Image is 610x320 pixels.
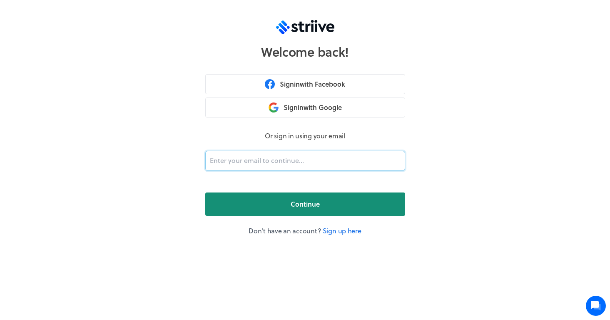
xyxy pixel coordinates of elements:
h2: We're here to help. Ask us anything! [12,55,154,82]
button: Signinwith Google [205,97,405,117]
p: Find an answer quickly [11,130,155,140]
p: Don't have an account? [205,226,405,236]
p: Or sign in using your email [205,131,405,141]
input: Enter your email to continue... [205,151,405,171]
iframe: gist-messenger-bubble-iframe [586,296,606,316]
h1: Hi [12,40,154,54]
h1: Welcome back! [261,44,349,59]
button: Continue [205,192,405,216]
span: Continue [291,199,320,209]
button: New conversation [13,97,154,114]
input: Search articles [24,143,149,160]
span: New conversation [54,102,100,109]
button: Signinwith Facebook [205,74,405,94]
a: Sign up here [323,226,361,235]
img: logo-trans.svg [276,20,334,34]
